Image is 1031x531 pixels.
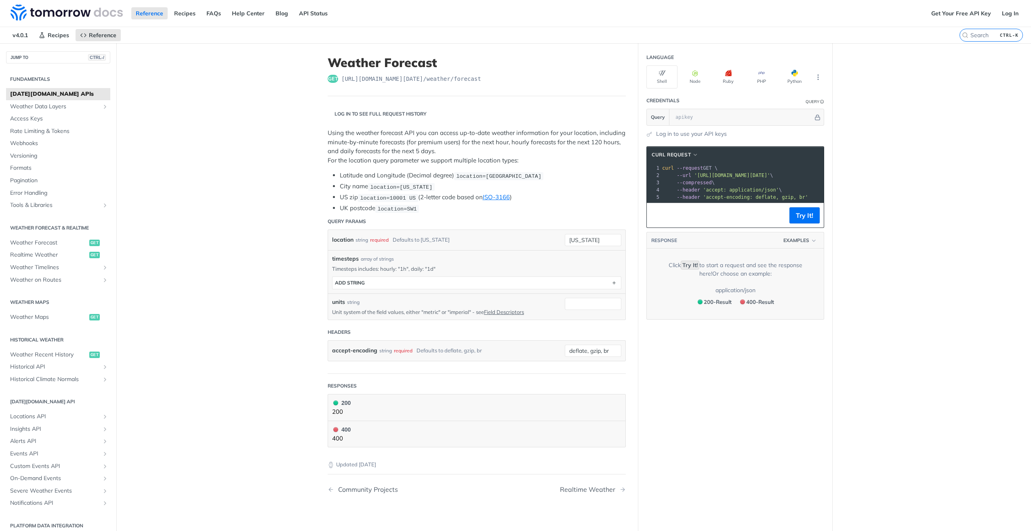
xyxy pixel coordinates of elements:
span: Insights API [10,425,100,433]
span: location=SW1 [377,206,417,212]
span: Examples [783,237,809,244]
a: Recipes [34,29,74,41]
span: Custom Events API [10,462,100,470]
label: location [332,234,353,246]
a: Pagination [6,175,110,187]
div: ADD string [335,280,365,286]
a: Severe Weather EventsShow subpages for Severe Weather Events [6,485,110,497]
a: API Status [295,7,332,19]
button: Show subpages for Events API [102,451,108,457]
a: Custom Events APIShow subpages for Custom Events API [6,460,110,472]
span: '[URL][DOMAIN_NAME][DATE]' [694,173,770,178]
a: Historical Climate NormalsShow subpages for Historical Climate Normals [6,373,110,386]
button: Show subpages for Weather Timelines [102,264,108,271]
p: Timesteps includes: hourly: "1h", daily: "1d" [332,265,621,272]
p: Updated [DATE] [328,461,626,469]
a: Log in to use your API keys [656,130,727,138]
h2: Platform DATA integration [6,522,110,529]
a: Tools & LibrariesShow subpages for Tools & Libraries [6,199,110,211]
a: Weather TimelinesShow subpages for Weather Timelines [6,261,110,274]
label: accept-encoding [332,345,377,356]
h2: Weather Maps [6,299,110,306]
div: Defaults to deflate, gzip, br [417,345,482,356]
h2: Weather Forecast & realtime [6,224,110,232]
span: location=10001 US [360,195,416,201]
span: Error Handling [10,189,108,197]
span: Locations API [10,413,100,421]
button: Show subpages for Notifications API [102,500,108,506]
a: ISO-3166 [483,193,510,201]
button: Examples [781,236,820,244]
button: Shell [646,65,678,88]
h2: [DATE][DOMAIN_NAME] API [6,398,110,405]
a: Versioning [6,150,110,162]
a: Weather Mapsget [6,311,110,323]
button: Show subpages for Historical API [102,364,108,370]
span: 200 [333,400,338,405]
span: Alerts API [10,437,100,445]
span: Versioning [10,152,108,160]
div: Click to start a request and see the response here! Or choose an example: [659,261,812,278]
button: Python [779,65,810,88]
kbd: CTRL-K [998,31,1020,39]
div: 1 [647,164,661,172]
span: Realtime Weather [10,251,87,259]
span: \ [662,173,773,178]
a: Log In [997,7,1023,19]
li: UK postcode [340,204,626,213]
i: Information [820,100,824,104]
div: Query [806,99,819,105]
div: Credentials [646,97,680,104]
div: string [379,345,392,356]
span: location=[GEOGRAPHIC_DATA] [456,173,541,179]
p: Unit system of the field values, either "metric" or "imperial" - see [332,308,553,316]
a: Help Center [227,7,269,19]
span: timesteps [332,255,359,263]
span: Weather Recent History [10,351,87,359]
a: Access Keys [6,113,110,125]
button: Show subpages for Weather on Routes [102,277,108,283]
span: Weather on Routes [10,276,100,284]
span: Severe Weather Events [10,487,100,495]
button: JUMP TOCTRL-/ [6,51,110,63]
a: Webhooks [6,137,110,150]
button: More Languages [812,71,824,83]
span: Access Keys [10,115,108,123]
li: Latitude and Longitude (Decimal degree) [340,171,626,180]
span: 'accept-encoding: deflate, gzip, br' [703,194,808,200]
div: QueryInformation [806,99,824,105]
span: --header [677,187,700,193]
span: Weather Maps [10,313,87,321]
span: Historical Climate Normals [10,375,100,383]
span: 200 - Result [704,299,732,305]
a: Recipes [170,7,200,19]
h2: Historical Weather [6,336,110,343]
svg: Search [962,32,968,38]
a: Next Page: Realtime Weather [560,486,626,493]
a: Error Handling [6,187,110,199]
div: required [394,345,412,356]
span: Query [651,114,665,121]
div: 4 [647,186,661,194]
span: \ [662,187,782,193]
button: PHP [746,65,777,88]
a: Weather Data LayersShow subpages for Weather Data Layers [6,101,110,113]
div: Log in to see full request history [328,110,427,118]
a: Get Your Free API Key [927,7,995,19]
p: 200 [332,407,351,417]
a: Blog [271,7,292,19]
a: Locations APIShow subpages for Locations API [6,411,110,423]
a: Alerts APIShow subpages for Alerts API [6,435,110,447]
span: On-Demand Events [10,474,100,483]
a: Formats [6,162,110,174]
button: Show subpages for Custom Events API [102,463,108,470]
span: Pagination [10,177,108,185]
a: Rate Limiting & Tokens [6,125,110,137]
span: Weather Timelines [10,263,100,272]
a: Weather on RoutesShow subpages for Weather on Routes [6,274,110,286]
button: 200 200200 [332,398,621,417]
h1: Weather Forecast [328,55,626,70]
span: GET \ [662,165,717,171]
li: City name [340,182,626,191]
div: array of strings [361,255,394,263]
